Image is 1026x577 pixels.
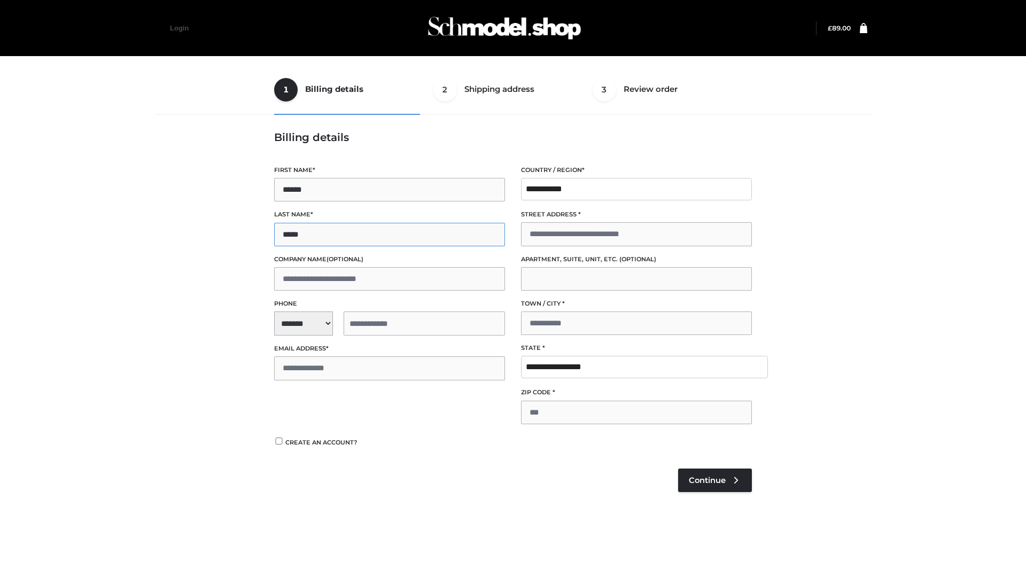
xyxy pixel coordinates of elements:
span: £ [828,24,832,32]
a: Login [170,24,189,32]
a: £89.00 [828,24,851,32]
img: Schmodel Admin 964 [424,7,585,49]
label: Street address [521,209,752,220]
span: (optional) [327,255,363,263]
span: Create an account? [285,439,357,446]
label: Town / City [521,299,752,309]
label: Country / Region [521,165,752,175]
label: Apartment, suite, unit, etc. [521,254,752,264]
span: Continue [689,475,726,485]
label: State [521,343,752,353]
label: Email address [274,344,505,354]
label: Phone [274,299,505,309]
label: ZIP Code [521,387,752,397]
bdi: 89.00 [828,24,851,32]
label: First name [274,165,505,175]
label: Company name [274,254,505,264]
a: Continue [678,469,752,492]
label: Last name [274,209,505,220]
input: Create an account? [274,438,284,445]
h3: Billing details [274,131,752,144]
span: (optional) [619,255,656,263]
